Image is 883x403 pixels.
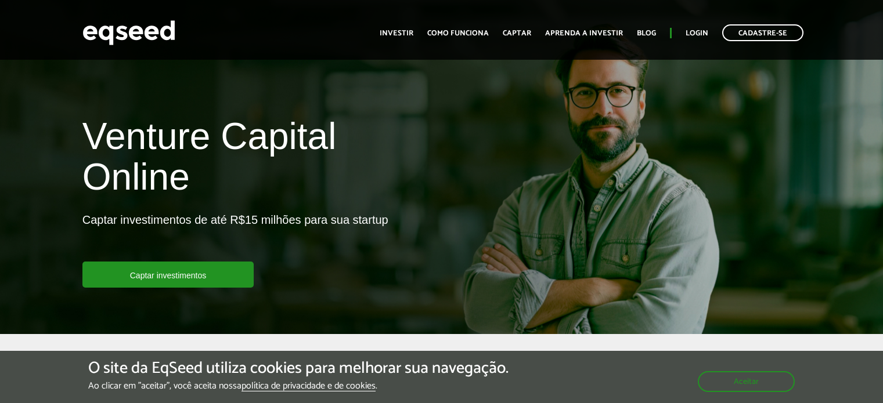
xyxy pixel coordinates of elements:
h5: O site da EqSeed utiliza cookies para melhorar sua navegação. [88,360,509,377]
p: Ao clicar em "aceitar", você aceita nossa . [88,380,509,391]
button: Aceitar [698,371,795,392]
a: Captar investimentos [82,262,254,288]
h1: Venture Capital Online [82,116,433,204]
img: EqSeed [82,17,175,48]
a: Cadastre-se [722,24,803,41]
p: Captar investimentos de até R$15 milhões para sua startup [82,213,388,262]
a: Como funciona [427,30,489,37]
a: política de privacidade e de cookies [242,382,376,391]
a: Login [686,30,708,37]
a: Captar [503,30,531,37]
a: Aprenda a investir [545,30,623,37]
a: Investir [380,30,413,37]
a: Blog [637,30,656,37]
